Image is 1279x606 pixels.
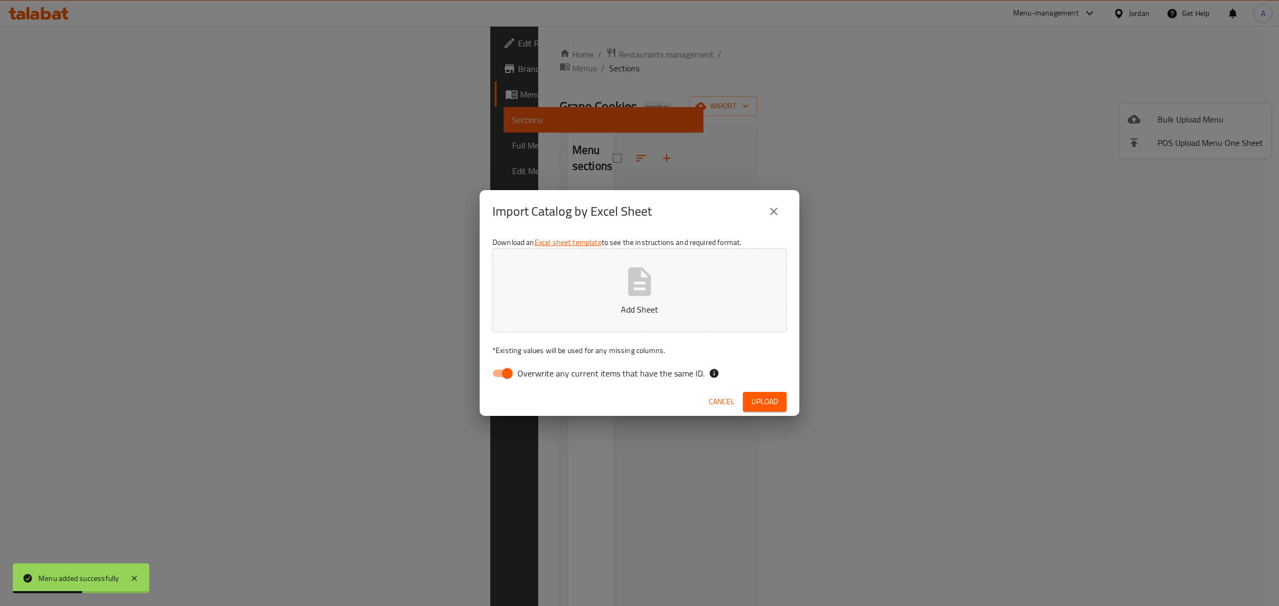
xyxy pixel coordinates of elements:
[751,395,778,408] span: Upload
[709,395,734,408] span: Cancel
[480,233,799,387] div: Download an to see the instructions and required format.
[517,367,705,380] span: Overwrite any current items that have the same ID.
[38,572,119,584] div: Menu added successfully
[535,235,602,249] a: Excel sheet template
[705,392,739,412] button: Cancel
[743,392,787,412] button: Upload
[492,345,787,356] p: Existing values will be used for any missing columns.
[509,303,770,316] p: Add Sheet
[761,199,787,224] button: close
[709,368,719,379] svg: If the overwrite option isn't selected, then the items that match an existing ID will be ignored ...
[492,203,652,220] h2: Import Catalog by Excel Sheet
[492,248,787,332] button: Add Sheet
